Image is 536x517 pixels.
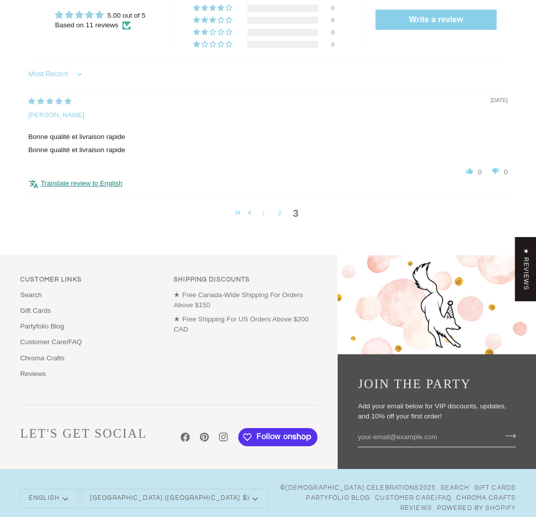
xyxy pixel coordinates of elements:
[376,10,497,30] a: Write a review
[375,495,451,501] a: Customer Care/FAQ
[174,275,317,290] p: Shipping Discounts
[255,208,272,219] a: Page 1
[400,505,432,511] a: Reviews
[478,168,482,176] span: 0
[20,275,164,290] p: Links
[474,485,516,491] a: Gift Cards
[20,291,42,299] a: Search
[232,207,244,218] a: Page 1
[441,485,469,491] a: Search
[28,132,508,142] b: Bonne qualité et livraison rapide
[81,489,269,508] button: [GEOGRAPHIC_DATA] ([GEOGRAPHIC_DATA] $)
[462,163,478,178] span: up
[358,401,516,422] p: Add your email below for VIP discounts, updates, and 10% off your first order!
[20,489,79,508] button: English
[28,111,84,119] span: [PERSON_NAME]
[244,207,255,218] a: Page 2
[306,495,370,501] a: Partyfolio Blog
[20,338,82,346] a: Customer Care/FAQ
[122,21,131,30] img: Verified Checkmark
[280,484,436,493] span: © 2025
[55,9,145,21] div: Average rating is 5.00 stars
[28,146,508,155] p: Bonne qualité et livraison rapide
[358,376,516,392] h3: Join the Party
[20,307,51,314] a: Gift Cards
[20,354,65,362] a: Chroma Crafts
[499,428,516,444] button: Join
[55,21,145,30] div: Based on 11 reviews
[456,495,516,501] a: Chroma Crafts
[174,290,317,311] p: ★ Free Canada-Wide Shipping For Orders Above $150
[20,426,147,449] h3: Let's Get Social
[488,163,504,178] span: down
[491,97,508,104] span: [DATE]
[504,168,508,176] span: 0
[358,428,499,446] input: your-email@example.com
[437,505,516,511] a: Powered by Shopify
[174,314,317,335] p: ★ Free Shipping For US Orders Above $200 CAD
[108,12,145,19] span: 5.00 out of 5
[272,208,288,219] a: Page 2
[286,485,419,491] a: [DEMOGRAPHIC_DATA] Celebrations
[41,179,123,189] button: Translate review to English
[28,98,72,105] span: 5 star review
[20,370,46,378] a: Reviews
[20,322,64,330] a: Partyfolio Blog
[28,64,85,84] select: Sort dropdown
